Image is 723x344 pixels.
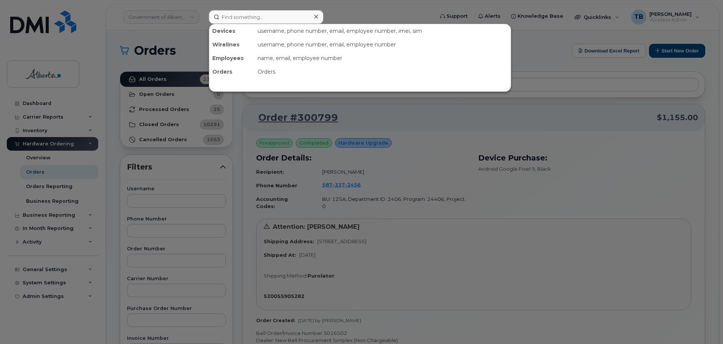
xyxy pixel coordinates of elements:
[255,51,511,65] div: name, email, employee number
[255,65,511,79] div: Orders
[209,65,255,79] div: Orders
[209,38,255,51] div: Wirelines
[209,24,255,38] div: Devices
[255,38,511,51] div: username, phone number, email, employee number
[255,24,511,38] div: username, phone number, email, employee number, imei, sim
[209,51,255,65] div: Employees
